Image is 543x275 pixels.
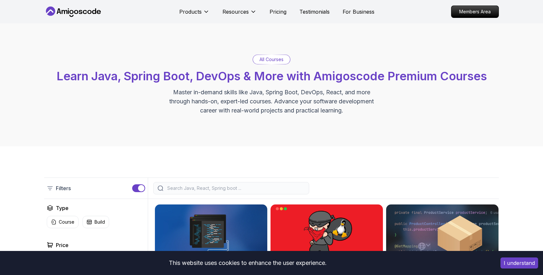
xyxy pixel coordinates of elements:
[56,204,69,212] h2: Type
[270,8,286,16] a: Pricing
[56,184,71,192] p: Filters
[299,8,330,16] a: Testimonials
[56,241,69,249] h2: Price
[259,56,284,63] p: All Courses
[343,8,374,16] a: For Business
[271,204,383,268] img: Linux Over The Wire Bandit card
[5,256,491,270] div: This website uses cookies to enhance the user experience.
[47,216,79,228] button: Course
[95,219,105,225] p: Build
[500,257,538,268] button: Accept cookies
[57,69,487,83] span: Learn Java, Spring Boot, DevOps & More with Amigoscode Premium Courses
[162,88,381,115] p: Master in-demand skills like Java, Spring Boot, DevOps, React, and more through hands-on, expert-...
[179,8,202,16] p: Products
[222,8,249,16] p: Resources
[166,185,305,191] input: Search Java, React, Spring boot ...
[386,204,499,268] img: Spring Boot Product API card
[179,8,209,21] button: Products
[451,6,499,18] a: Members Area
[155,204,267,268] img: Java CLI Build card
[82,216,109,228] button: Build
[222,8,257,21] button: Resources
[59,219,74,225] p: Course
